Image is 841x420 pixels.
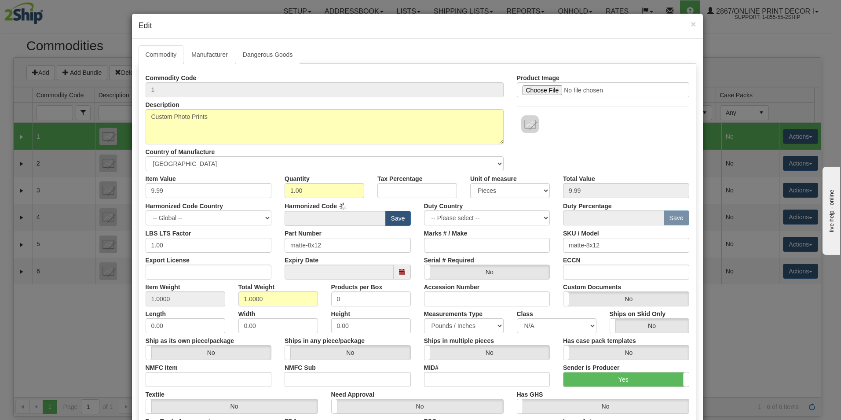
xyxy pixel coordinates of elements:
[385,211,411,226] button: Save
[146,387,165,399] label: Textile
[563,292,689,306] label: No
[424,253,474,265] label: Serial # Required
[563,253,581,265] label: ECCN
[424,360,439,372] label: MID#
[238,280,275,291] label: Total Weight
[424,346,550,360] label: No
[424,265,550,279] label: No
[7,7,81,14] div: live help - online
[563,346,689,360] label: No
[285,333,365,345] label: Ships in any piece/package
[424,280,480,291] label: Accession Number
[146,399,318,413] label: No
[563,360,619,372] label: Sender is Producer
[146,346,271,360] label: No
[146,144,215,156] label: Country of Manufacture
[146,199,223,210] label: Harmonized Code Country
[563,372,689,387] label: Yes
[236,45,300,64] a: Dangerous Goods
[691,19,696,29] button: Close
[146,280,180,291] label: Item Weight
[563,280,621,291] label: Custom Documents
[146,109,504,144] textarea: Custom Photo Prints
[610,319,689,333] label: No
[470,171,517,183] label: Unit of measure
[664,210,689,225] button: Save
[331,387,374,399] label: Need Approval
[285,346,410,360] label: No
[563,226,599,238] label: SKU / Model
[331,280,383,291] label: Products per Box
[424,306,483,318] label: Measurements Type
[424,333,494,345] label: Ships in multiple pieces
[517,306,533,318] label: Class
[184,45,234,64] a: Manufacturer
[521,115,539,133] img: 8DAB37Fk3hKpn3AAAAAElFTkSuQmCC
[139,45,184,64] a: Commodity
[238,306,256,318] label: Width
[146,226,191,238] label: LBS LTS Factor
[285,253,318,265] label: Expiry Date
[285,199,337,210] label: Harmonized Code
[339,202,347,211] img: loading_new.gif
[424,226,468,238] label: Marks # / Make
[377,171,422,183] label: Tax Percentage
[610,306,666,318] label: Ships on Skid Only
[563,199,611,210] label: Duty Percentage
[424,199,463,210] label: Duty Country
[146,333,234,345] label: Ship as its own piece/package
[146,97,179,109] label: Description
[139,20,696,32] h4: Edit
[146,253,190,265] label: Export License
[517,387,543,399] label: Has GHS
[691,19,696,29] span: ×
[285,226,322,238] label: Part Number
[146,171,176,183] label: Item Value
[563,333,636,345] label: Has case pack templates
[146,360,178,372] label: NMFC Item
[517,70,559,82] label: Product Image
[563,171,595,183] label: Total Value
[332,399,503,413] label: No
[331,306,351,318] label: Height
[517,399,689,413] label: No
[146,70,197,82] label: Commodity Code
[285,360,316,372] label: NMFC Sub
[146,306,166,318] label: Length
[285,171,310,183] label: Quantity
[821,165,840,255] iframe: chat widget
